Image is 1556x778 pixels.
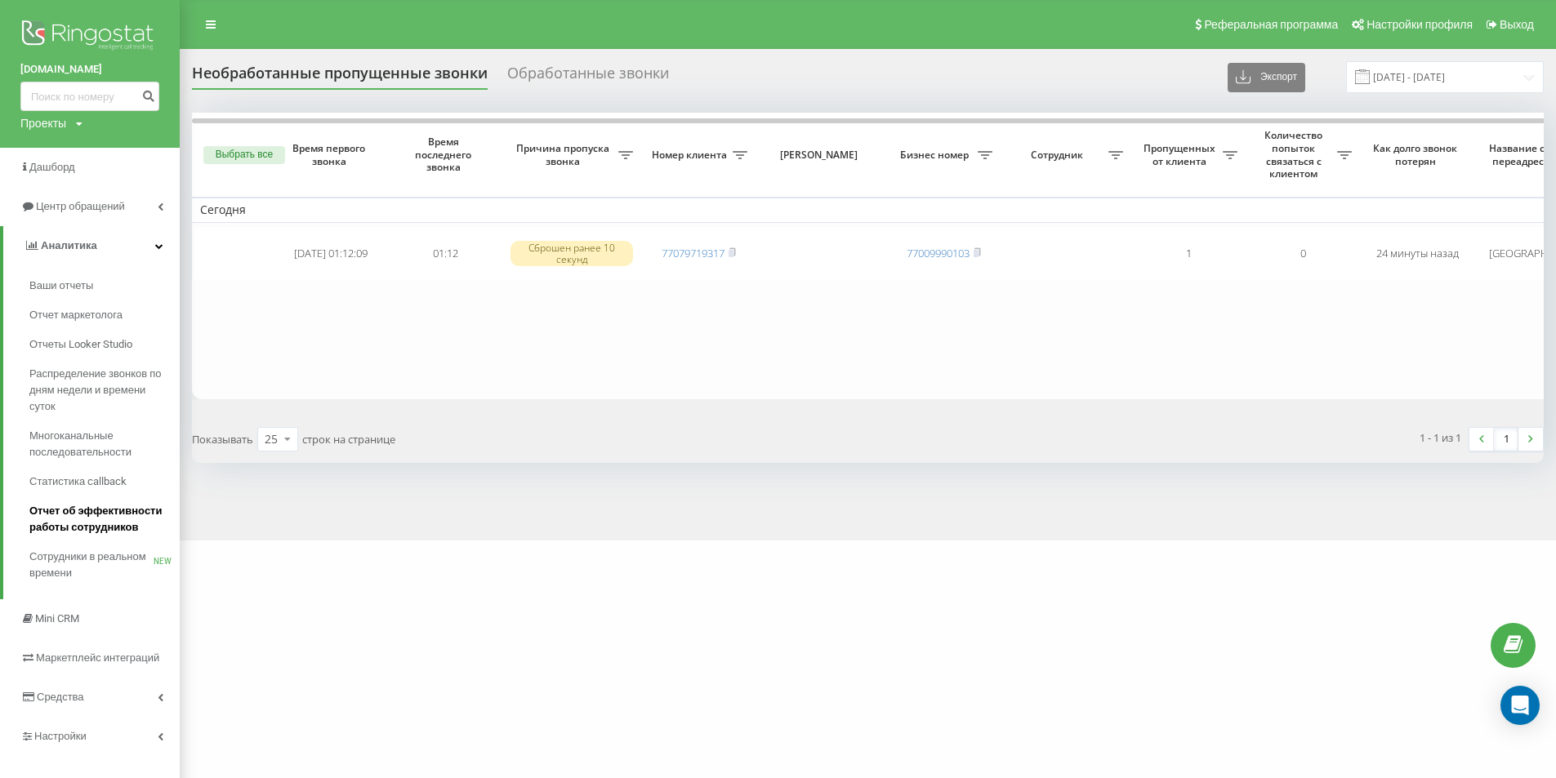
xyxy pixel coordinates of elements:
[1131,226,1246,282] td: 1
[287,142,375,167] span: Время первого звонка
[29,359,180,421] a: Распределение звонков по дням недели и времени суток
[41,239,97,251] span: Аналитика
[649,149,733,162] span: Номер клиента
[20,61,159,78] a: [DOMAIN_NAME]
[20,115,66,131] div: Проекты
[1420,429,1461,446] div: 1 - 1 из 1
[29,473,127,490] span: Статистика callback
[1494,428,1518,451] a: 1
[29,549,154,581] span: Сотрудники в реальном времени
[29,542,180,588] a: Сотрудники в реальном времениNEW
[1204,18,1338,31] span: Реферальная программа
[388,226,502,282] td: 01:12
[401,136,489,174] span: Время последнего звонка
[29,271,180,300] a: Ваши отчеты
[36,651,159,664] span: Маркетплейс интеграций
[265,431,278,447] div: 25
[1373,142,1461,167] span: Как долго звонок потерян
[662,246,724,260] a: 77079719317
[1254,129,1337,180] span: Количество попыток связаться с клиентом
[510,142,618,167] span: Причина пропуска звонка
[894,149,978,162] span: Бизнес номер
[302,432,395,447] span: строк на странице
[1367,18,1473,31] span: Настройки профиля
[29,300,180,330] a: Отчет маркетолога
[510,241,633,265] div: Сброшен ранее 10 секунд
[907,246,970,260] a: 77009990103
[35,612,79,625] span: Mini CRM
[36,200,125,212] span: Центр обращений
[29,428,172,460] span: Многоканальные последовательности
[29,503,172,536] span: Отчет об эффективности работы сотрудников
[769,149,872,162] span: [PERSON_NAME]
[29,496,180,542] a: Отчет об эффективности работы сотрудников
[29,336,132,353] span: Отчеты Looker Studio
[1246,226,1360,282] td: 0
[1360,226,1474,282] td: 24 минуты назад
[507,64,669,90] div: Обработанные звонки
[1500,18,1534,31] span: Выход
[29,161,75,173] span: Дашборд
[203,146,285,164] button: Выбрать все
[29,366,172,415] span: Распределение звонков по дням недели и времени суток
[192,64,488,90] div: Необработанные пропущенные звонки
[29,278,93,294] span: Ваши отчеты
[274,226,388,282] td: [DATE] 01:12:09
[29,421,180,467] a: Многоканальные последовательности
[1009,149,1108,162] span: Сотрудник
[20,82,159,111] input: Поиск по номеру
[3,226,180,265] a: Аналитика
[1500,686,1540,725] div: Open Intercom Messenger
[1139,142,1223,167] span: Пропущенных от клиента
[34,730,87,742] span: Настройки
[29,330,180,359] a: Отчеты Looker Studio
[20,16,159,57] img: Ringostat logo
[37,691,84,703] span: Средства
[1228,63,1305,92] button: Экспорт
[29,307,123,323] span: Отчет маркетолога
[192,432,253,447] span: Показывать
[29,467,180,496] a: Статистика callback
